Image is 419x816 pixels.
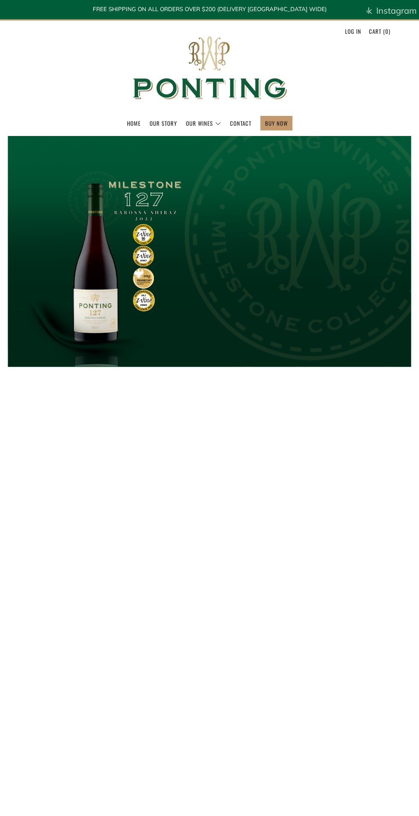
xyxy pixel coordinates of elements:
a: Instagram [376,2,417,19]
a: Our Story [150,116,177,130]
span: 0 [385,27,389,35]
img: Ponting Wines [124,21,295,116]
span: Instagram [376,5,417,16]
a: Contact [230,116,251,130]
a: Cart (0) [369,24,390,38]
a: Our Wines [186,116,221,130]
a: Log in [345,24,361,38]
a: Home [127,116,141,130]
a: BUY NOW [265,116,288,130]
